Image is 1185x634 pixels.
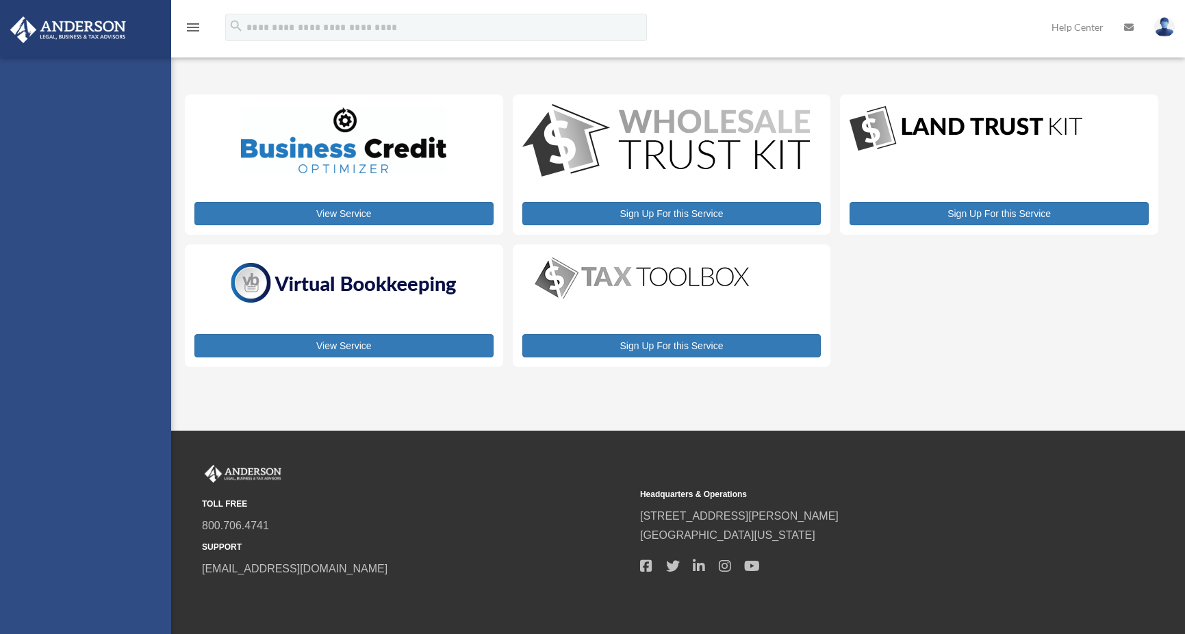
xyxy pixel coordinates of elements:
[640,510,839,522] a: [STREET_ADDRESS][PERSON_NAME]
[850,202,1149,225] a: Sign Up For this Service
[185,24,201,36] a: menu
[522,202,821,225] a: Sign Up For this Service
[6,16,130,43] img: Anderson Advisors Platinum Portal
[522,334,821,357] a: Sign Up For this Service
[202,497,630,511] small: TOLL FREE
[522,104,810,180] img: WS-Trust-Kit-lgo-1.jpg
[194,202,494,225] a: View Service
[194,334,494,357] a: View Service
[202,465,284,483] img: Anderson Advisors Platinum Portal
[522,254,762,302] img: taxtoolbox_new-1.webp
[640,529,815,541] a: [GEOGRAPHIC_DATA][US_STATE]
[202,520,269,531] a: 800.706.4741
[202,563,387,574] a: [EMAIL_ADDRESS][DOMAIN_NAME]
[850,104,1082,154] img: LandTrust_lgo-1.jpg
[185,19,201,36] i: menu
[1154,17,1175,37] img: User Pic
[229,18,244,34] i: search
[640,487,1069,502] small: Headquarters & Operations
[202,540,630,555] small: SUPPORT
